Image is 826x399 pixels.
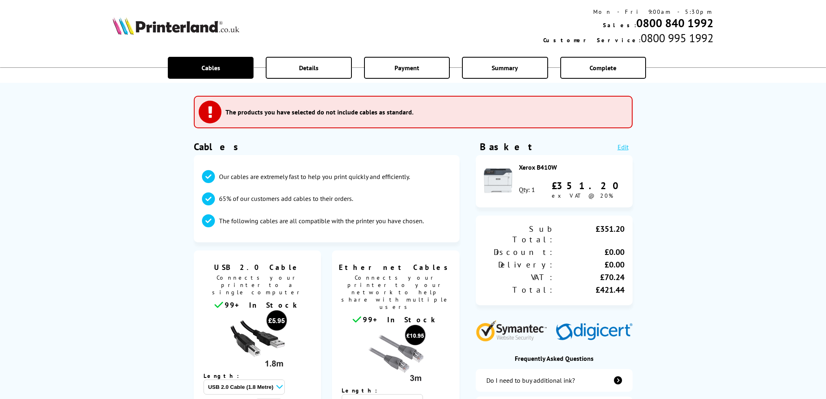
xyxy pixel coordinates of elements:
[225,108,414,116] h3: The products you have selected do not include cables as standard.
[492,64,518,72] span: Summary
[198,272,317,300] span: Connects your printer to a single computer
[219,172,410,181] p: Our cables are extremely fast to help you print quickly and efficiently.
[554,272,624,283] div: £70.24
[603,22,636,29] span: Sales:
[590,64,616,72] span: Complete
[554,285,624,295] div: £421.44
[480,140,533,153] div: Basket
[554,224,624,245] div: £351.20
[484,166,512,195] img: Xerox B410W
[338,263,453,272] span: Ethernet Cables
[618,143,629,151] a: Edit
[484,224,554,245] div: Sub Total:
[342,387,385,394] span: Length:
[636,15,713,30] a: 0800 840 1992
[365,324,426,385] img: Ethernet cable
[113,17,239,35] img: Printerland Logo
[363,315,438,324] span: 99+ In Stock
[219,216,424,225] p: The following cables are all compatible with the printer you have chosen.
[519,163,624,171] div: Xerox B410W
[641,30,713,45] span: 0800 995 1992
[227,310,288,371] img: usb cable
[476,318,553,341] img: Symantec Website Security
[552,192,613,199] span: ex VAT @ 20%
[484,259,554,270] div: Delivery:
[556,323,633,341] img: Digicert
[219,194,353,203] p: 65% of our customers add cables to their orders.
[225,300,300,310] span: 99+ In Stock
[200,263,315,272] span: USB 2.0 Cable
[476,354,633,362] div: Frequently Asked Questions
[554,247,624,257] div: £0.00
[484,247,554,257] div: Discount:
[484,285,554,295] div: Total:
[519,185,535,194] div: Qty: 1
[299,64,319,72] span: Details
[554,259,624,270] div: £0.00
[336,272,455,315] span: Connects your printer to your network to help share with multiple users
[202,64,220,72] span: Cables
[552,179,624,192] div: £351.20
[543,37,641,44] span: Customer Service:
[486,376,575,384] div: Do I need to buy additional ink?
[543,8,713,15] div: Mon - Fri 9:00am - 5:30pm
[395,64,419,72] span: Payment
[204,372,247,380] span: Length:
[194,140,460,153] h1: Cables
[476,369,633,392] a: additional-ink
[484,272,554,283] div: VAT:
